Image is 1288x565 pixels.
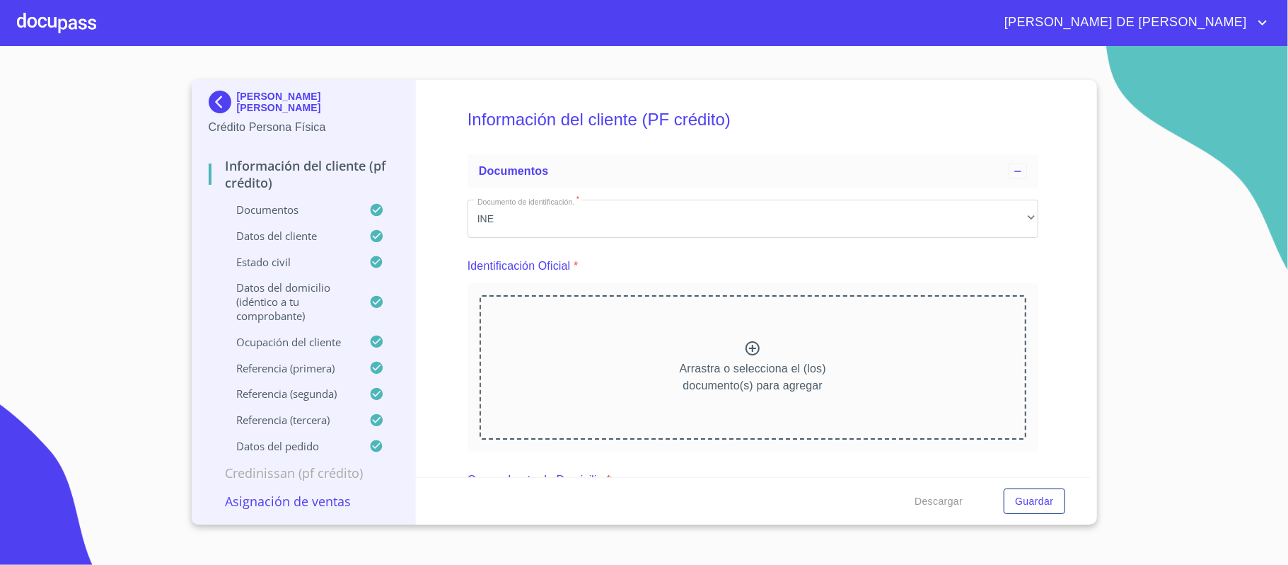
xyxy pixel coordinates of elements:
[209,91,399,119] div: [PERSON_NAME] [PERSON_NAME]
[909,489,968,515] button: Descargar
[209,229,370,243] p: Datos del cliente
[209,157,399,191] p: Información del cliente (PF crédito)
[468,91,1038,149] h5: Información del cliente (PF crédito)
[994,11,1254,34] span: [PERSON_NAME] DE [PERSON_NAME]
[1004,489,1064,515] button: Guardar
[209,280,370,323] p: Datos del domicilio (idéntico a tu comprobante)
[468,154,1038,188] div: Documentos
[209,413,370,427] p: Referencia (tercera)
[209,464,399,481] p: Credinissan (PF crédito)
[209,91,237,113] img: Docupass spot blue
[209,255,370,269] p: Estado Civil
[479,165,548,177] span: Documentos
[209,202,370,217] p: Documentos
[680,360,826,394] p: Arrastra o selecciona el (los) documento(s) para agregar
[209,493,399,510] p: Asignación de Ventas
[209,387,370,401] p: Referencia (segunda)
[1015,493,1053,510] span: Guardar
[209,119,399,136] p: Crédito Persona Física
[209,335,370,349] p: Ocupación del Cliente
[209,439,370,453] p: Datos del pedido
[237,91,399,113] p: [PERSON_NAME] [PERSON_NAME]
[915,493,963,510] span: Descargar
[468,258,571,275] p: Identificación Oficial
[209,361,370,375] p: Referencia (primera)
[994,11,1271,34] button: account of current user
[468,200,1038,238] div: INE
[468,472,603,489] p: Comprobante de Domicilio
